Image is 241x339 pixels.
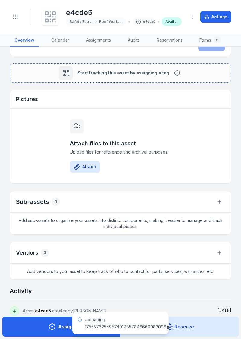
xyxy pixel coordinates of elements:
h1: e4cde5 [66,8,182,17]
div: Available [162,17,182,26]
div: e4cde5 [133,17,155,26]
h2: Sub-assets [16,198,49,206]
span: Upload files for reference and archival purposes. [70,149,171,155]
button: Toggle navigation [10,11,21,23]
a: Assignments [81,34,116,47]
h3: Pictures [16,95,38,103]
span: Add sub-assets to organise your assets into distinct components, making it easier to manage and t... [10,213,231,234]
span: Asset created by [PERSON_NAME] [23,308,107,313]
time: 19/08/2025, 2:03:28 pm [217,308,231,313]
span: Uploading 17555762549574017857846660083096.jpg [85,317,174,329]
div: 0 [41,249,49,257]
div: 0 [214,36,221,44]
button: Assign [2,317,121,337]
h2: Activity [10,287,32,295]
div: 0 [52,198,60,206]
button: Attach [70,161,100,173]
a: Overview [10,34,39,47]
a: Reservations [152,34,187,47]
a: Audits [123,34,145,47]
a: Forms0 [195,34,226,47]
span: Roof Workers Kit [99,19,123,24]
span: e4cde5 [35,308,51,313]
h3: Attach files to this asset [70,139,171,148]
a: Calendar [46,34,74,47]
button: Start tracking this asset by assigning a tag [10,63,231,83]
span: [DATE] [217,308,231,313]
button: Reserve [120,317,239,337]
span: Add vendors to your asset to keep track of who to contact for parts, services, warranties, etc. [10,264,231,279]
h3: Vendors [16,249,38,257]
span: Safety Equipment [70,19,93,24]
span: Start tracking this asset by assigning a tag [77,70,169,76]
button: Actions [200,11,231,23]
